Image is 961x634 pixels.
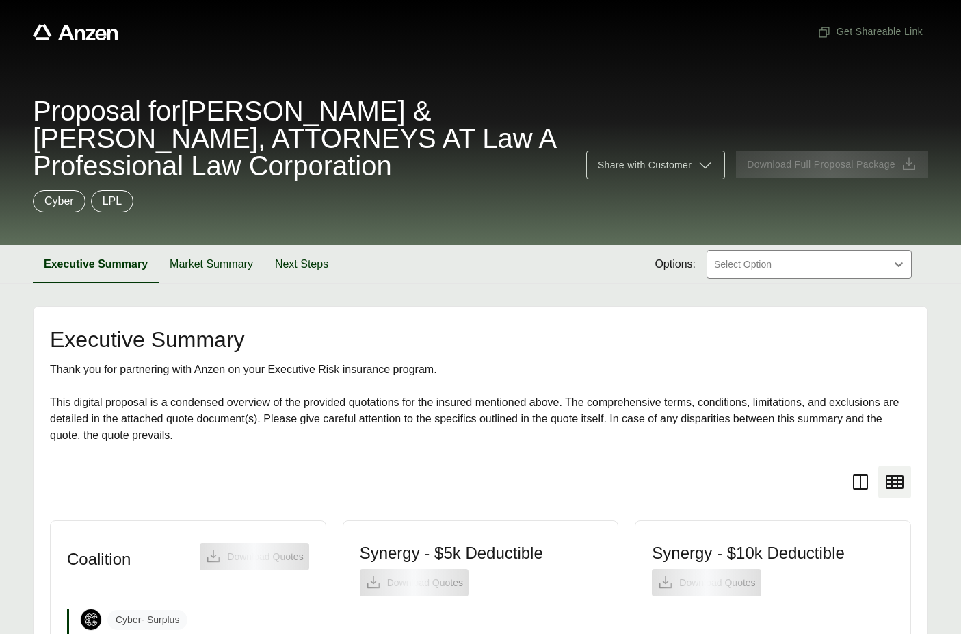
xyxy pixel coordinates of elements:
img: Coalition [81,609,101,630]
button: Next Steps [264,245,339,283]
h3: Synergy - $5k Deductible [360,543,543,563]
button: Market Summary [159,245,264,283]
span: Proposal for [PERSON_NAME] & [PERSON_NAME], ATTORNEYS AT Law A Professional Law Corporation [33,97,570,179]
h3: Synergy - $10k Deductible [652,543,844,563]
button: Share with Customer [586,151,725,179]
p: LPL [103,193,122,210]
span: Cyber - Surplus [107,610,187,630]
h3: Coalition [67,549,131,570]
span: Get Shareable Link [817,25,923,39]
div: Thank you for partnering with Anzen on your Executive Risk insurance program. This digital propos... [50,362,911,444]
button: Executive Summary [33,245,159,283]
p: Cyber [44,193,74,210]
span: Download Full Proposal Package [747,157,895,172]
span: Share with Customer [598,158,692,173]
a: Anzen website [33,24,118,40]
h2: Executive Summary [50,329,911,351]
button: Get Shareable Link [812,19,928,45]
span: Options: [655,256,696,272]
